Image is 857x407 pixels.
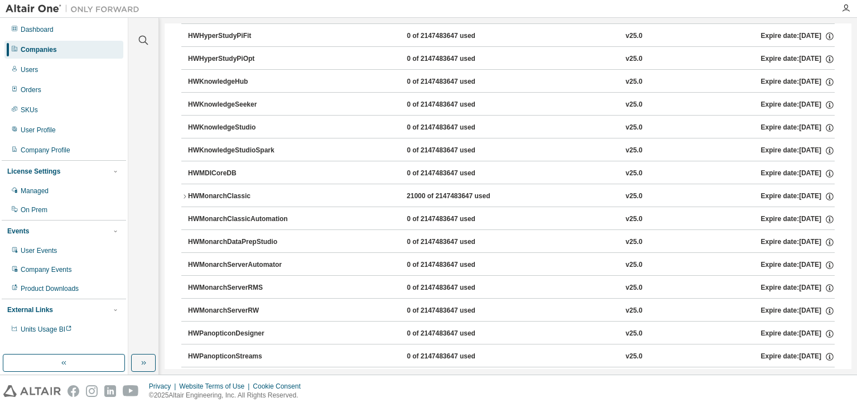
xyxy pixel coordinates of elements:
[761,260,835,270] div: Expire date: [DATE]
[21,85,41,94] div: Orders
[188,260,288,270] div: HWMonarchServerAutomator
[625,214,642,224] div: v25.0
[188,329,288,339] div: HWPanopticonDesigner
[188,214,288,224] div: HWMonarchClassicAutomation
[188,169,288,179] div: HWMDICoreDB
[625,169,642,179] div: v25.0
[21,205,47,214] div: On Prem
[407,146,507,156] div: 0 of 2147483647 used
[625,146,642,156] div: v25.0
[188,70,835,94] button: HWKnowledgeHub0 of 2147483647 usedv25.0Expire date:[DATE]
[625,31,642,41] div: v25.0
[149,391,307,400] p: © 2025 Altair Engineering, Inc. All Rights Reserved.
[407,237,507,247] div: 0 of 2147483647 used
[181,184,835,209] button: HWMonarchClassic21000 of 2147483647 usedv25.0Expire date:[DATE]
[188,207,835,232] button: HWMonarchClassicAutomation0 of 2147483647 usedv25.0Expire date:[DATE]
[188,283,288,293] div: HWMonarchServerRMS
[188,93,835,117] button: HWKnowledgeSeeker0 of 2147483647 usedv25.0Expire date:[DATE]
[407,260,507,270] div: 0 of 2147483647 used
[21,246,57,255] div: User Events
[123,385,139,397] img: youtube.svg
[625,283,642,293] div: v25.0
[104,385,116,397] img: linkedin.svg
[188,230,835,255] button: HWMonarchDataPrepStudio0 of 2147483647 usedv25.0Expire date:[DATE]
[407,31,507,41] div: 0 of 2147483647 used
[407,191,507,202] div: 21000 of 2147483647 used
[3,385,61,397] img: altair_logo.svg
[761,146,835,156] div: Expire date: [DATE]
[21,25,54,34] div: Dashboard
[188,31,288,41] div: HWHyperStudyPiFit
[253,382,307,391] div: Cookie Consent
[625,77,642,87] div: v25.0
[188,299,835,323] button: HWMonarchServerRW0 of 2147483647 usedv25.0Expire date:[DATE]
[68,385,79,397] img: facebook.svg
[761,237,835,247] div: Expire date: [DATE]
[188,237,288,247] div: HWMonarchDataPrepStudio
[761,214,835,224] div: Expire date: [DATE]
[761,31,835,41] div: Expire date: [DATE]
[761,100,835,110] div: Expire date: [DATE]
[188,138,835,163] button: HWKnowledgeStudioSpark0 of 2147483647 usedv25.0Expire date:[DATE]
[188,146,288,156] div: HWKnowledgeStudioSpark
[761,352,835,362] div: Expire date: [DATE]
[188,276,835,300] button: HWMonarchServerRMS0 of 2147483647 usedv25.0Expire date:[DATE]
[407,352,507,362] div: 0 of 2147483647 used
[188,352,288,362] div: HWPanopticonStreams
[407,100,507,110] div: 0 of 2147483647 used
[188,306,288,316] div: HWMonarchServerRW
[21,126,56,135] div: User Profile
[625,329,642,339] div: v25.0
[761,123,835,133] div: Expire date: [DATE]
[7,227,29,236] div: Events
[407,306,507,316] div: 0 of 2147483647 used
[188,100,288,110] div: HWKnowledgeSeeker
[625,54,642,64] div: v25.0
[625,260,642,270] div: v25.0
[625,191,642,202] div: v25.0
[625,237,642,247] div: v25.0
[407,214,507,224] div: 0 of 2147483647 used
[21,65,38,74] div: Users
[761,54,835,64] div: Expire date: [DATE]
[407,54,507,64] div: 0 of 2147483647 used
[188,116,835,140] button: HWKnowledgeStudio0 of 2147483647 usedv25.0Expire date:[DATE]
[761,329,835,339] div: Expire date: [DATE]
[625,352,642,362] div: v25.0
[6,3,145,15] img: Altair One
[407,283,507,293] div: 0 of 2147483647 used
[188,344,835,369] button: HWPanopticonStreams0 of 2147483647 usedv25.0Expire date:[DATE]
[188,77,288,87] div: HWKnowledgeHub
[21,186,49,195] div: Managed
[761,306,835,316] div: Expire date: [DATE]
[86,385,98,397] img: instagram.svg
[761,191,835,202] div: Expire date: [DATE]
[21,106,38,114] div: SKUs
[7,305,53,314] div: External Links
[625,123,642,133] div: v25.0
[625,100,642,110] div: v25.0
[625,306,642,316] div: v25.0
[21,284,79,293] div: Product Downloads
[188,123,288,133] div: HWKnowledgeStudio
[407,77,507,87] div: 0 of 2147483647 used
[188,161,835,186] button: HWMDICoreDB0 of 2147483647 usedv25.0Expire date:[DATE]
[188,191,288,202] div: HWMonarchClassic
[761,169,835,179] div: Expire date: [DATE]
[21,146,70,155] div: Company Profile
[188,24,835,49] button: HWHyperStudyPiFit0 of 2147483647 usedv25.0Expire date:[DATE]
[188,253,835,277] button: HWMonarchServerAutomator0 of 2147483647 usedv25.0Expire date:[DATE]
[21,325,72,333] span: Units Usage BI
[188,322,835,346] button: HWPanopticonDesigner0 of 2147483647 usedv25.0Expire date:[DATE]
[407,123,507,133] div: 0 of 2147483647 used
[7,167,60,176] div: License Settings
[761,283,835,293] div: Expire date: [DATE]
[179,382,253,391] div: Website Terms of Use
[188,47,835,71] button: HWHyperStudyPiOpt0 of 2147483647 usedv25.0Expire date:[DATE]
[407,169,507,179] div: 0 of 2147483647 used
[761,77,835,87] div: Expire date: [DATE]
[188,54,288,64] div: HWHyperStudyPiOpt
[407,329,507,339] div: 0 of 2147483647 used
[21,265,71,274] div: Company Events
[149,382,179,391] div: Privacy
